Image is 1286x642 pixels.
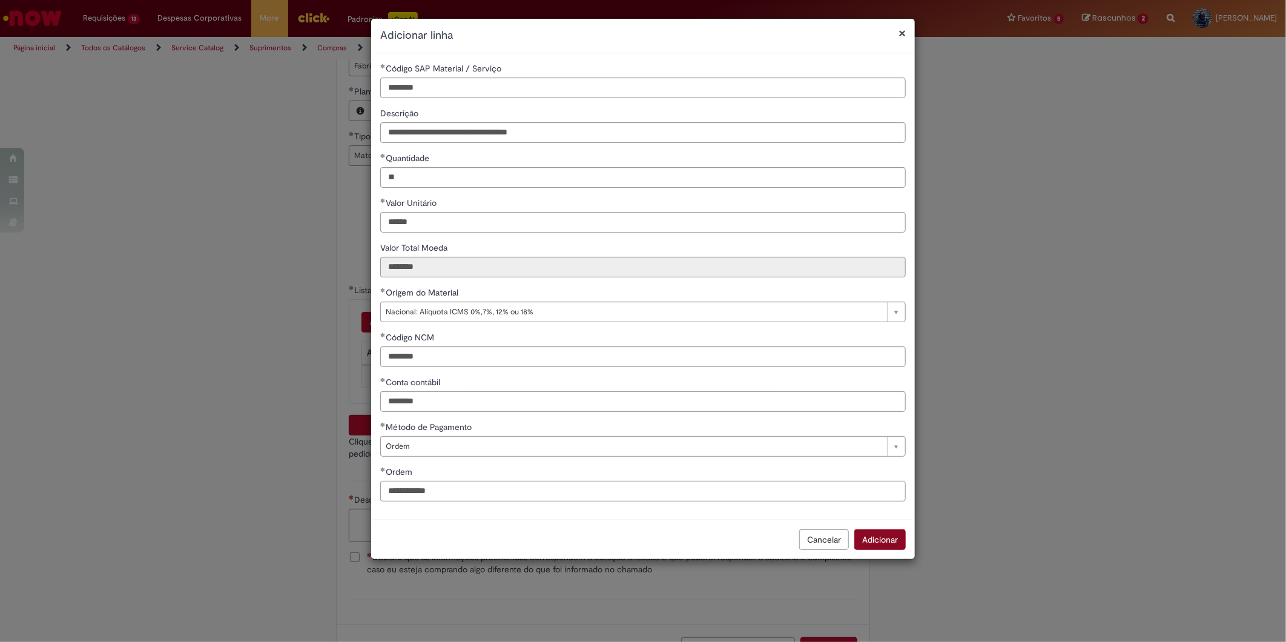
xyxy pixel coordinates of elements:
span: Obrigatório Preenchido [380,377,386,382]
button: Cancelar [799,529,849,550]
span: Obrigatório Preenchido [380,467,386,472]
input: Descrição [380,122,906,143]
span: Código SAP Material / Serviço [386,63,504,74]
span: Código NCM [386,332,437,343]
input: Ordem [380,481,906,501]
input: Quantidade [380,167,906,188]
span: Obrigatório Preenchido [380,333,386,337]
span: Origem do Material [386,287,461,298]
input: Código SAP Material / Serviço [380,78,906,98]
span: Ordem [386,466,415,477]
span: Ordem [386,437,881,456]
span: Obrigatório Preenchido [380,198,386,203]
span: Obrigatório Preenchido [380,153,386,158]
button: Adicionar [854,529,906,550]
h2: Adicionar linha [380,28,906,44]
span: Quantidade [386,153,432,164]
span: Método de Pagamento [386,422,474,432]
span: Conta contábil [386,377,443,388]
span: Descrição [380,108,421,119]
input: Valor Unitário [380,212,906,233]
span: Nacional: Alíquota ICMS 0%,7%, 12% ou 18% [386,302,881,322]
input: Código NCM [380,346,906,367]
span: Obrigatório Preenchido [380,288,386,293]
input: Conta contábil [380,391,906,412]
span: Obrigatório Preenchido [380,422,386,427]
span: Somente leitura - Valor Total Moeda [380,242,450,253]
input: Valor Total Moeda [380,257,906,277]
button: Fechar modal [899,27,906,39]
span: Valor Unitário [386,197,439,208]
span: Obrigatório Preenchido [380,64,386,68]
